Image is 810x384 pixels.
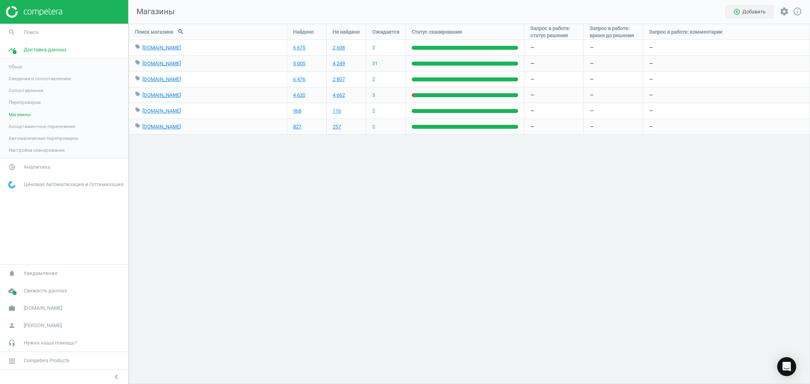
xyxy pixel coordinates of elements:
div: — [643,87,810,103]
a: [DOMAIN_NAME] [142,124,181,130]
span: — [590,107,594,115]
div: Open Intercom Messenger [777,357,796,376]
div: — [643,40,810,55]
i: search [4,25,19,40]
a: 6,476 [293,76,305,83]
div: — [524,119,583,134]
span: Запрос в работе: статус решения [530,25,577,39]
span: Нужна наша помощь? [24,339,77,346]
i: cloud_done [4,283,19,298]
i: local_offer [135,44,140,49]
span: Магазины [129,6,175,17]
div: — [524,87,583,103]
a: 827 [293,123,301,130]
i: timeline [4,42,19,57]
a: 5,005 [293,60,305,67]
span: Запрос в работе: комментарии [649,28,722,36]
a: [DOMAIN_NAME] [142,45,181,51]
button: add_circle_outlineДобавить [725,5,774,19]
span: [DOMAIN_NAME] [24,305,62,312]
span: — [590,76,594,83]
div: — [524,56,583,71]
a: 968 [293,107,301,115]
span: Доставка данных [24,46,66,53]
i: pie_chart_outlined [4,160,19,175]
span: Статус сканирования [412,28,462,36]
button: settings [776,3,793,20]
i: work [4,301,19,316]
i: person [4,318,19,333]
a: 257 [333,123,341,130]
i: notifications [4,266,19,281]
a: info_outline [793,7,802,17]
button: chevron_left [106,372,126,382]
span: 2 [372,76,375,83]
div: — [643,103,810,119]
img: ajHJNr6hYgQAAAAASUVORK5CYII= [6,6,62,18]
div: — [643,72,810,87]
span: Не найдено [333,28,360,36]
div: — [524,72,583,87]
i: local_offer [135,107,140,113]
div: — [524,103,583,119]
span: Аналитика [24,164,50,171]
div: — [643,56,810,71]
span: 2 [372,123,375,130]
span: 3 [372,92,375,99]
div: — [524,40,583,55]
a: [DOMAIN_NAME] [142,92,181,98]
a: 4,662 [333,92,345,99]
i: add_circle_outline [733,8,740,15]
i: local_offer [135,60,140,65]
span: Настройка сканирования [9,147,64,153]
a: 6,675 [293,44,305,51]
span: 31 [372,60,378,67]
span: Обзор [9,64,22,70]
a: 2,807 [333,76,345,83]
a: 4,249 [333,60,345,67]
span: 2 [372,44,375,51]
span: Competera Products [24,357,70,364]
div: — [643,119,810,134]
span: Сведения о сопоставлениях [9,75,71,82]
span: Ожидается [372,28,399,36]
span: Перепроверки [9,99,41,105]
a: 2,608 [333,44,345,51]
span: Уведомления [24,270,57,277]
i: local_offer [135,75,140,81]
span: — [590,44,594,51]
span: 2 [372,107,375,115]
a: [DOMAIN_NAME] [142,76,181,82]
i: headset_mic [4,335,19,350]
i: chevron_left [112,372,121,382]
span: Автоматические перепроверки [9,135,78,141]
i: settings [780,7,789,16]
span: Ценовая Автоматизация и Оптимизация [24,181,123,188]
span: — [590,123,594,130]
span: — [590,92,594,99]
i: info_outline [793,7,802,16]
i: local_offer [135,91,140,97]
span: Свежесть данных [24,287,67,294]
div: Поиск магазина [129,24,287,40]
a: 4,620 [293,92,305,99]
span: Ассортиментное пересечение [9,123,75,130]
a: [DOMAIN_NAME] [142,60,181,66]
img: wGWNvw8QSZomAAAAABJRU5ErkJggg== [8,181,15,188]
span: — [590,60,594,67]
span: Сопоставления [9,87,43,94]
span: Магазины [9,111,31,118]
span: Поиск [24,29,39,36]
a: [DOMAIN_NAME] [142,108,181,114]
span: [PERSON_NAME] [24,322,62,329]
span: Найдено [293,28,314,36]
button: search [173,25,188,38]
span: Запрос в работе: время до решения [590,25,637,39]
i: local_offer [135,123,140,128]
a: 116 [333,107,341,115]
